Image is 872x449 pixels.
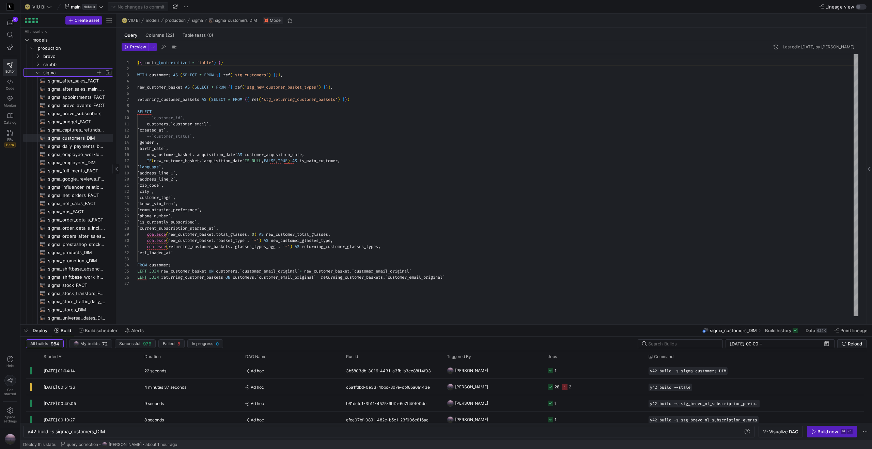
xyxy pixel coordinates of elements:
[831,325,871,336] button: Point lineage
[23,2,53,11] button: 🌝VIU BI
[165,18,186,23] span: production
[268,72,271,78] span: )
[137,60,140,65] span: {
[120,16,141,25] button: 🌝VIU BI
[48,167,105,175] span: sigma_fulfilments_FACT​​​​​​​​​​
[192,18,203,23] span: sigma
[159,60,161,65] span: (
[122,18,127,23] span: 🌝
[48,314,105,322] span: sigma_universal_dates_DIM​​​​​​​​​​
[328,84,330,90] span: )
[23,150,113,158] a: sigma_employee_workloads_FACT​​​​​​​​​​
[23,167,113,175] a: sigma_fulfilments_FACT​​​​​​​​​​
[122,145,129,152] div: 15
[233,72,268,78] span: 'stg_customers'
[318,84,321,90] span: )
[783,45,854,49] div: Last edit: [DATE] by [PERSON_NAME]
[803,325,830,336] button: Data624K
[122,78,129,84] div: 4
[806,328,815,333] span: Data
[154,158,199,164] span: new_customer_basket
[207,33,213,37] span: (0)
[183,33,213,37] span: Table tests
[194,84,209,90] span: SELECT
[3,1,17,13] a: https://storage.googleapis.com/y42-prod-data-exchange/images/zgRs6g8Sem6LtQCmmHzYBaaZ8bA8vNBoBzxR...
[145,442,177,447] span: about 1 hour ago
[48,306,105,314] span: sigma_stores_DIM​​​​​​​​​​
[23,232,113,240] a: sigma_orders_after_sales_flattened_FACT​​​​​​​​​​
[48,134,105,142] span: sigma_customers_DIM​​​​​​​​​​
[3,432,17,446] button: https://storage.googleapis.com/y42-prod-data-exchange/images/VtGnwq41pAtzV0SzErAhijSx9Rgo16q39DKO...
[137,84,183,90] span: new_customer_basket
[122,72,129,78] div: 3
[765,328,791,333] span: Build history
[221,60,223,65] span: }
[43,52,112,60] span: brevo
[192,84,194,90] span: (
[7,3,14,10] img: https://storage.googleapis.com/y42-prod-data-exchange/images/zgRs6g8Sem6LtQCmmHzYBaaZ8bA8vNBoBzxR...
[23,142,113,150] a: sigma_daily_payments_budget_FACT​​​​​​​​​​
[140,140,154,145] span: gender
[264,18,268,22] img: undefined
[177,341,180,346] span: 8
[137,140,140,145] span: `
[5,69,15,73] span: Editor
[180,72,183,78] span: (
[48,322,105,330] span: sigma_website_events_appointments_confirmed_FACT​​​​​​​​​​
[3,110,17,127] a: Catalog
[4,142,16,148] span: Beta
[144,60,159,65] span: config
[6,363,14,368] span: Help
[23,28,113,36] div: Press SPACE to select this row.
[137,146,140,151] span: `
[122,152,129,158] div: 16
[166,146,168,151] span: ,
[23,207,113,216] a: sigma_nps_FACT​​​​​​​​​​
[48,249,105,257] span: sigma_products_DIM​​​​​​​​​​
[199,158,202,164] span: .
[25,29,43,34] div: All assets
[204,158,242,164] span: acquisition_date
[59,440,179,449] button: query correctionhttps://storage.googleapis.com/y42-prod-data-exchange/images/VtGnwq41pAtzV0SzErAh...
[32,4,46,10] span: VIU BI
[48,241,105,248] span: sigma_prestashop_stock_FACT​​​​​​​​​​
[13,17,18,22] div: 4
[228,84,230,90] span: {
[840,328,868,333] span: Point lineage
[43,61,112,68] span: chubb
[137,109,152,114] span: SELECT
[23,297,113,306] a: sigma_store_traffic_daily_FACT​​​​​​​​​​
[214,60,216,65] span: )
[6,86,14,90] span: Code
[218,60,221,65] span: }
[122,103,129,109] div: 8
[48,102,105,109] span: sigma_brevo_events_FACT​​​​​​​​​​
[146,18,159,23] span: models
[23,158,113,167] a: sigma_employees_DIM​​​​​​​​​​
[48,183,105,191] span: sigma_influencer_relations_DIM​​​​​​​​​​
[23,118,113,126] a: sigma_budget_FACT​​​​​​​​​​
[223,72,230,78] span: ref
[192,152,194,157] span: .
[48,93,105,101] span: sigma_appointments_FACT​​​​​​​​​​
[75,18,99,23] span: Create asset
[270,18,282,23] span: Model
[330,84,333,90] span: ,
[23,93,113,101] div: Press SPACE to select this row.
[102,442,107,447] img: https://storage.googleapis.com/y42-prod-data-exchange/images/VtGnwq41pAtzV0SzErAhijSx9Rgo16q39DKO...
[192,60,194,65] span: =
[122,96,129,103] div: 7
[23,36,113,44] div: Press SPACE to select this row.
[23,306,113,314] a: sigma_stores_DIM​​​​​​​​​​
[23,273,113,281] a: sigma_shiftbase_work_hours_FACT​​​​​​​​​​
[202,97,206,102] span: AS
[245,158,249,164] span: IS
[23,109,113,118] div: Press SPACE to select this row.
[74,341,79,346] img: https://storage.googleapis.com/y42-prod-data-exchange/images/VtGnwq41pAtzV0SzErAhijSx9Rgo16q39DKO...
[759,426,803,437] button: Visualize DAG
[190,16,205,25] button: sigma
[48,216,105,224] span: sigma_order_details_FACT​​​​​​​​​​
[209,97,211,102] span: (
[807,426,857,437] button: Build now⌘⏎
[326,84,328,90] span: }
